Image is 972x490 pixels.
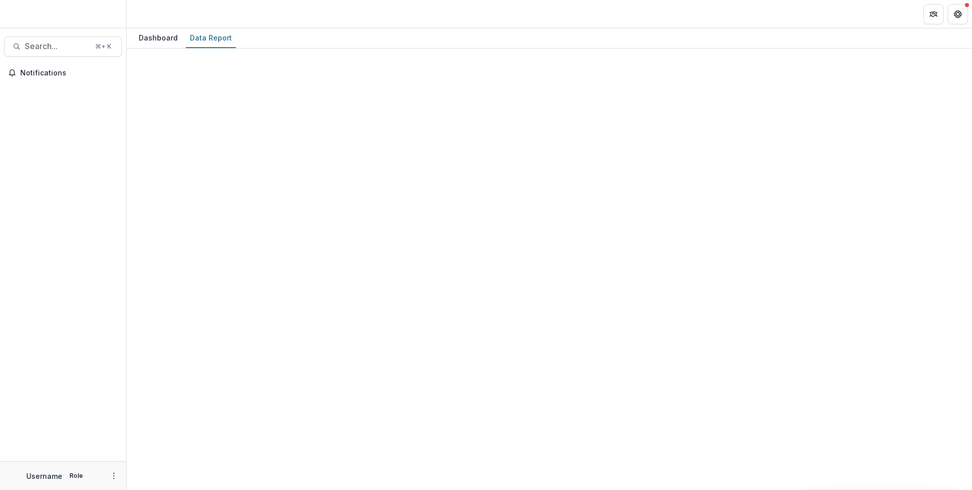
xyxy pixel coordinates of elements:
div: Data Report [186,30,236,45]
button: Notifications [4,65,122,81]
button: Partners [923,4,944,24]
button: Get Help [948,4,968,24]
div: Dashboard [135,30,182,45]
button: More [108,470,120,482]
span: Notifications [20,69,118,77]
button: Search... [4,36,122,57]
p: Role [66,471,86,480]
p: Username [26,471,62,481]
a: Data Report [186,28,236,48]
div: ⌘ + K [93,41,113,52]
span: Search... [25,42,89,51]
a: Dashboard [135,28,182,48]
